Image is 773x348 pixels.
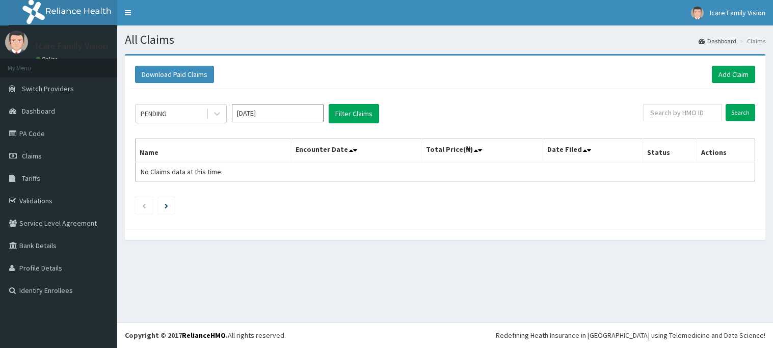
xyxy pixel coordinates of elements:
span: Dashboard [22,106,55,116]
img: User Image [5,31,28,53]
div: PENDING [141,109,167,119]
a: Previous page [142,201,146,210]
strong: Copyright © 2017 . [125,331,228,340]
button: Filter Claims [329,104,379,123]
span: Switch Providers [22,84,74,93]
th: Status [643,139,697,163]
span: Icare Family Vision [710,8,765,17]
a: Add Claim [712,66,755,83]
a: Online [36,56,60,63]
p: Icare Family Vision [36,41,108,50]
span: Claims [22,151,42,160]
input: Select Month and Year [232,104,324,122]
a: Dashboard [699,37,736,45]
img: User Image [691,7,704,19]
th: Name [136,139,291,163]
a: Next page [165,201,168,210]
span: Tariffs [22,174,40,183]
footer: All rights reserved. [117,322,773,348]
button: Download Paid Claims [135,66,214,83]
th: Encounter Date [291,139,422,163]
th: Total Price(₦) [422,139,543,163]
th: Date Filed [543,139,643,163]
a: RelianceHMO [182,331,226,340]
h1: All Claims [125,33,765,46]
span: No Claims data at this time. [141,167,223,176]
input: Search by HMO ID [644,104,722,121]
li: Claims [737,37,765,45]
input: Search [726,104,755,121]
div: Redefining Heath Insurance in [GEOGRAPHIC_DATA] using Telemedicine and Data Science! [496,330,765,340]
th: Actions [697,139,755,163]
